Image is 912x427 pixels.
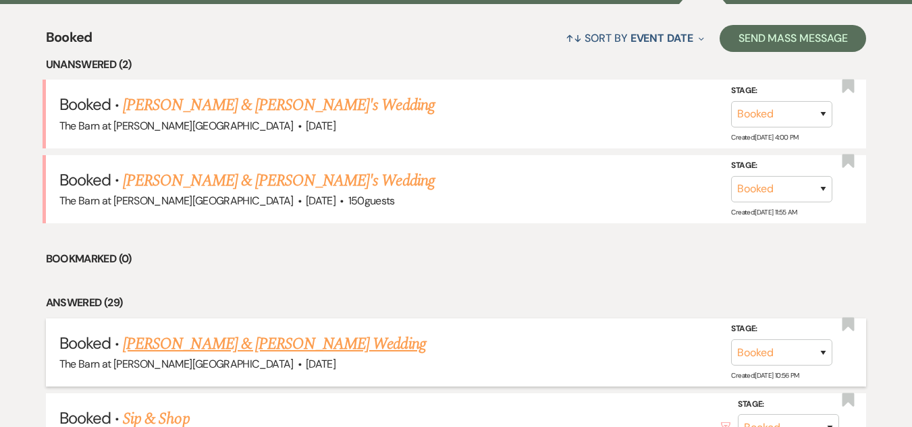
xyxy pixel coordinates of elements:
[720,25,867,52] button: Send Mass Message
[738,397,839,412] label: Stage:
[306,357,336,371] span: [DATE]
[59,194,294,208] span: The Barn at [PERSON_NAME][GEOGRAPHIC_DATA]
[731,159,832,173] label: Stage:
[46,56,867,74] li: Unanswered (2)
[123,169,435,193] a: [PERSON_NAME] & [PERSON_NAME]'s Wedding
[59,94,111,115] span: Booked
[46,27,92,56] span: Booked
[46,294,867,312] li: Answered (29)
[731,132,798,141] span: Created: [DATE] 4:00 PM
[59,333,111,353] span: Booked
[123,332,425,356] a: [PERSON_NAME] & [PERSON_NAME] Wedding
[731,322,832,337] label: Stage:
[306,194,336,208] span: [DATE]
[731,208,797,217] span: Created: [DATE] 11:55 AM
[123,93,435,117] a: [PERSON_NAME] & [PERSON_NAME]'s Wedding
[731,84,832,98] label: Stage:
[46,250,867,268] li: Bookmarked (0)
[566,31,582,45] span: ↑↓
[560,20,709,56] button: Sort By Event Date
[631,31,693,45] span: Event Date
[59,357,294,371] span: The Barn at [PERSON_NAME][GEOGRAPHIC_DATA]
[59,169,111,190] span: Booked
[731,371,799,380] span: Created: [DATE] 10:56 PM
[348,194,395,208] span: 150 guests
[306,119,336,133] span: [DATE]
[59,119,294,133] span: The Barn at [PERSON_NAME][GEOGRAPHIC_DATA]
